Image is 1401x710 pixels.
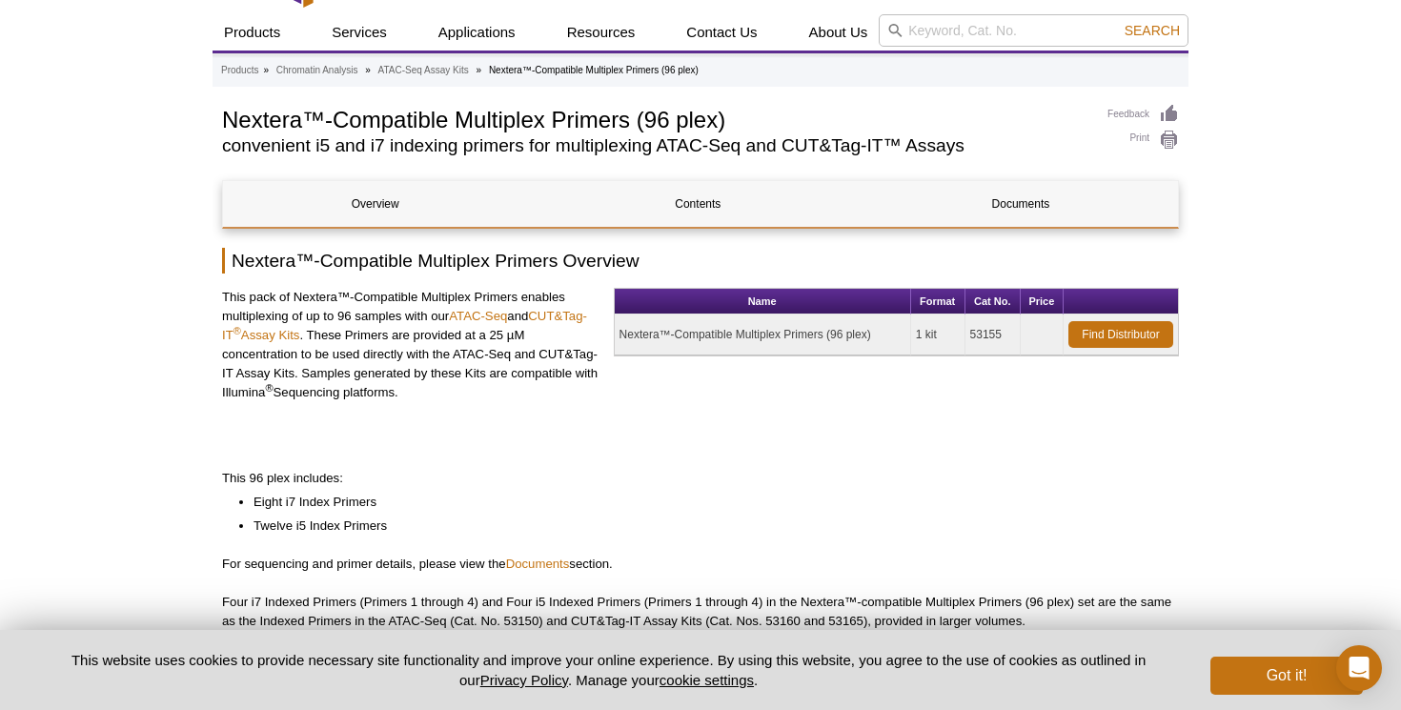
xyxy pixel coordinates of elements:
[798,14,880,51] a: About Us
[213,14,292,51] a: Products
[1119,22,1186,39] button: Search
[911,314,965,355] td: 1 kit
[320,14,398,51] a: Services
[378,62,469,79] a: ATAC-Seq Assay Kits
[546,181,850,227] a: Contents
[276,62,358,79] a: Chromatin Analysis
[222,469,1179,488] p: This 96 plex includes:
[868,181,1172,227] a: Documents
[675,14,768,51] a: Contact Us
[1125,23,1180,38] span: Search
[480,672,568,688] a: Privacy Policy
[222,248,1179,274] h2: Nextera™-Compatible Multiplex Primers Overview
[965,314,1021,355] td: 53155
[427,14,527,51] a: Applications
[615,314,911,355] td: Nextera™-Compatible Multiplex Primers (96 plex)
[911,289,965,314] th: Format
[489,65,699,75] li: Nextera™-Compatible Multiplex Primers (96 plex)
[254,517,1160,536] li: Twelve i5 Index Primers
[1107,130,1179,151] a: Print
[222,288,599,402] p: This pack of Nextera™-Compatible Multiplex Primers enables multiplexing of up to 96 samples with ...
[365,65,371,75] li: »
[1107,104,1179,125] a: Feedback
[477,65,482,75] li: »
[1021,289,1064,314] th: Price
[222,104,1088,132] h1: Nextera™-Compatible Multiplex Primers (96 plex)
[265,382,273,394] sup: ®
[556,14,647,51] a: Resources
[660,672,754,688] button: cookie settings
[222,137,1088,154] h2: convenient i5 and i7 indexing primers for multiplexing ATAC-Seq and CUT&Tag-IT™ Assays
[965,289,1021,314] th: Cat No.
[879,14,1188,47] input: Keyword, Cat. No.
[223,181,527,227] a: Overview
[449,309,507,323] a: ATAC-Seq
[1336,645,1382,691] div: Open Intercom Messenger
[221,62,258,79] a: Products
[38,650,1179,690] p: This website uses cookies to provide necessary site functionality and improve your online experie...
[222,593,1179,631] p: Four i7 Indexed Primers (Primers 1 through 4) and Four i5 Indexed Primers (Primers 1 through 4) i...
[1210,657,1363,695] button: Got it!
[506,557,570,571] a: Documents
[233,325,241,336] sup: ®
[222,555,1179,574] p: For sequencing and primer details, please view the section.
[615,289,911,314] th: Name
[1068,321,1173,348] a: Find Distributor
[263,65,269,75] li: »
[254,493,1160,512] li: Eight i7 Index Primers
